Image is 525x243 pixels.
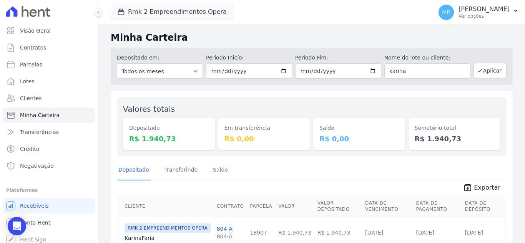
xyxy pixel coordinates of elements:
[3,124,95,140] a: Transferências
[20,162,54,170] span: Negativação
[20,78,35,85] span: Lotes
[125,223,211,233] span: RMK 2 EMPREENDIMENTOS OPERA
[462,195,505,217] th: Data de Depósito
[20,94,42,102] span: Clientes
[415,124,495,132] dt: Somatório total
[3,23,95,38] a: Visão Geral
[3,40,95,55] a: Contratos
[3,215,95,230] a: Conta Hent
[416,230,434,236] a: [DATE]
[474,183,500,192] span: Exportar
[473,63,507,78] button: Aplicar
[362,195,413,217] th: Data de Vencimento
[463,183,472,192] i: unarchive
[8,217,26,235] div: Open Intercom Messenger
[3,74,95,89] a: Lotes
[20,111,60,119] span: Minha Carteira
[319,124,399,132] dt: Saldo
[20,61,42,68] span: Parcelas
[3,158,95,174] a: Negativação
[163,160,199,180] a: Transferindo
[20,145,40,153] span: Crédito
[3,91,95,106] a: Clientes
[224,134,304,144] dd: R$ 0,00
[206,54,292,62] label: Período Inicío:
[3,198,95,213] a: Recebíveis
[247,195,276,217] th: Parcela
[118,195,214,217] th: Cliente
[111,5,233,19] button: Rmk 2 Empreendimentos Opera
[217,233,233,240] div: 804-A
[432,2,525,23] button: MR [PERSON_NAME] Ver opções
[413,195,462,217] th: Data de Pagamento
[319,134,399,144] dd: R$ 0,00
[314,195,362,217] th: Valor Depositado
[3,141,95,157] a: Crédito
[20,44,46,51] span: Contratos
[295,54,381,62] label: Período Fim:
[20,27,51,35] span: Visão Geral
[459,5,510,13] p: [PERSON_NAME]
[117,55,159,61] label: Depositado em:
[20,219,50,226] span: Conta Hent
[384,54,470,62] label: Nome do lote ou cliente:
[117,160,151,180] a: Depositado
[3,107,95,123] a: Minha Carteira
[3,57,95,72] a: Parcelas
[125,234,211,242] a: KarinaFaria
[250,230,267,236] a: 18907
[211,160,229,180] a: Saldo
[275,195,314,217] th: Valor
[465,230,483,236] a: [DATE]
[214,195,247,217] th: Contrato
[415,134,495,144] dd: R$ 1.940,73
[457,183,507,194] a: unarchive Exportar
[442,10,450,15] span: MR
[459,13,510,19] p: Ver opções
[20,202,49,210] span: Recebíveis
[224,124,304,132] dt: Em transferência
[365,230,383,236] a: [DATE]
[217,226,233,232] a: 804-A
[111,31,513,45] h2: Minha Carteira
[123,104,175,114] label: Valores totais
[129,124,209,132] dt: Depositado
[20,128,59,136] span: Transferências
[6,186,92,195] div: Plataformas
[129,134,209,144] dd: R$ 1.940,73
